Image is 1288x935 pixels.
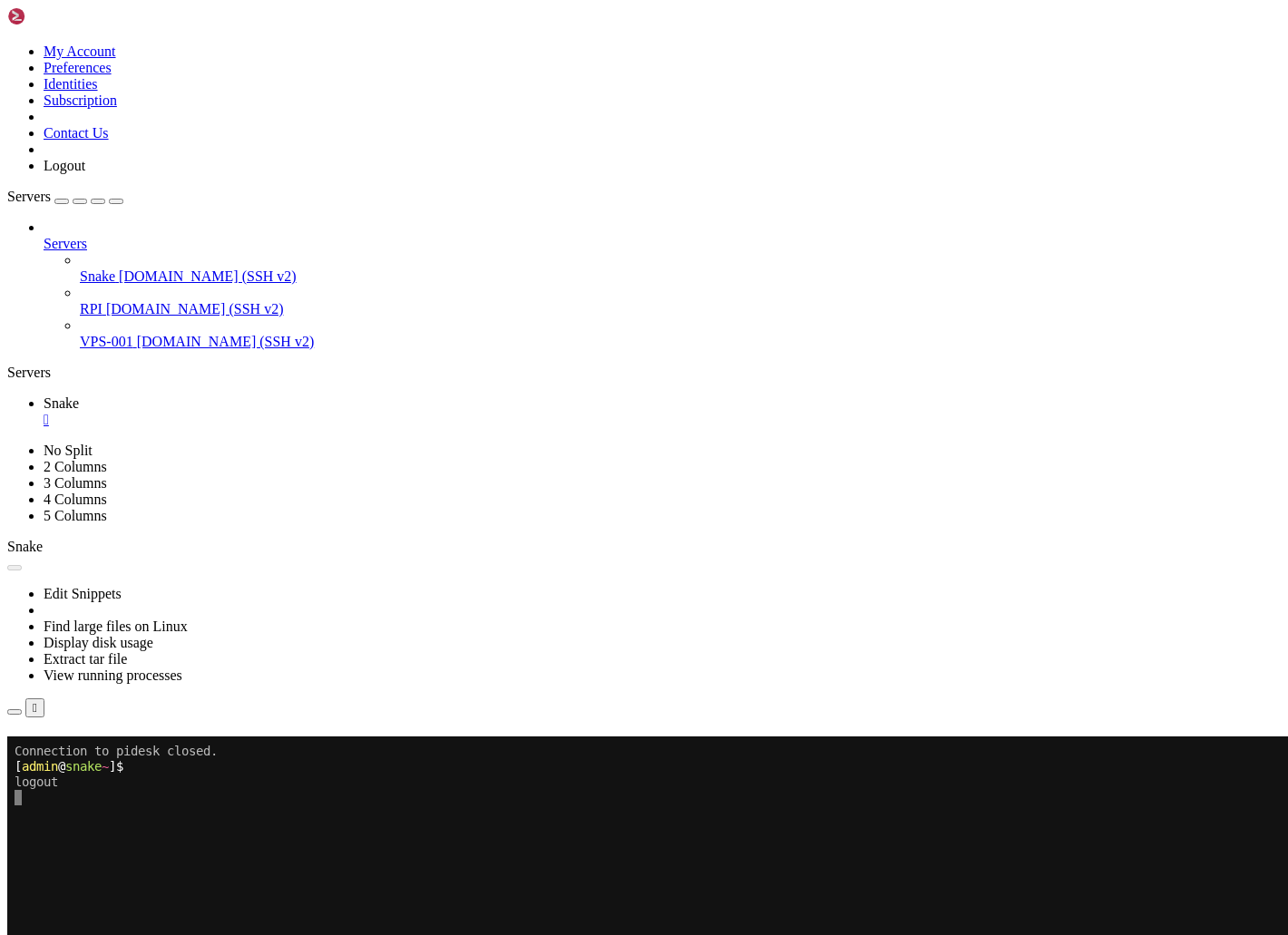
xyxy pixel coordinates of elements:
span: [DOMAIN_NAME] (SSH v2) [106,301,284,317]
a: 4 Columns [44,492,107,507]
img: Shellngn [7,7,112,25]
span: Snake [44,395,79,411]
div: Servers [7,365,1281,381]
span: @ [51,23,58,37]
a: Snake [44,395,1281,428]
span: RPI [80,301,102,317]
a: Snake [DOMAIN_NAME] (SSH v2) [80,268,1281,285]
a: Display disk usage [44,635,153,650]
li: Servers [44,219,1281,350]
span: Servers [44,236,87,251]
span: admin [15,23,51,37]
a: 2 Columns [44,459,107,474]
a: 5 Columns [44,508,107,523]
div: (0, 3) [7,54,15,69]
a:  [44,412,1281,428]
a: Preferences [44,60,112,75]
a: Servers [7,189,123,204]
span: ]$ [102,23,116,37]
x-row: Connection to pidesk closed. [7,7,1252,23]
div:  [33,701,37,715]
span: Snake [7,539,43,554]
span: [ [7,23,15,37]
a: Identities [44,76,98,92]
a: No Split [44,443,93,458]
a: VPS-001 [DOMAIN_NAME] (SSH v2) [80,334,1281,350]
span: VPS-001 [80,334,133,349]
span: Snake [80,268,115,284]
span: Servers [7,189,51,204]
a: RPI [DOMAIN_NAME] (SSH v2) [80,301,1281,317]
li: Snake [DOMAIN_NAME] (SSH v2) [80,252,1281,285]
li: RPI [DOMAIN_NAME] (SSH v2) [80,285,1281,317]
span: snake [58,23,94,37]
button:  [25,698,44,717]
a: View running processes [44,667,182,683]
span: [DOMAIN_NAME] (SSH v2) [137,334,315,349]
x-row: logout [7,38,1252,54]
a: Logout [44,158,85,173]
a: Extract tar file [44,651,127,667]
a: My Account [44,44,116,59]
a: Subscription [44,93,117,108]
a: Edit Snippets [44,586,122,601]
li: VPS-001 [DOMAIN_NAME] (SSH v2) [80,317,1281,350]
a: Servers [44,236,1281,252]
a: 3 Columns [44,475,107,491]
span: [DOMAIN_NAME] (SSH v2) [119,268,297,284]
span: ~ [94,23,102,37]
a: Contact Us [44,125,109,141]
a: Find large files on Linux [44,618,188,634]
